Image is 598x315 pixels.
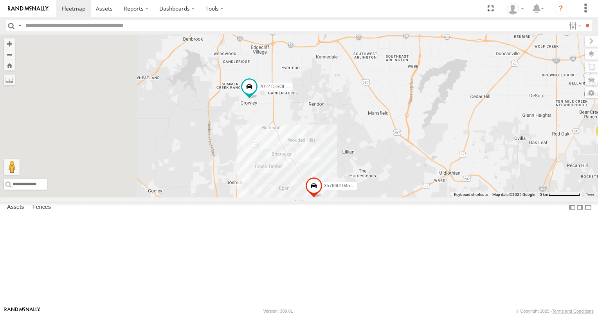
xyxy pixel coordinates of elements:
i: ? [555,2,567,15]
label: Measure [4,74,15,85]
div: Version: 309.01 [263,309,293,313]
a: Terms (opens in new tab) [586,193,594,196]
button: Zoom out [4,49,15,60]
span: Map data ©2025 Google [492,192,535,197]
span: 2012 D-SOL Welding Truck #3 [259,84,323,89]
button: Keyboard shortcuts [454,192,488,197]
label: Search Filter Options [566,20,583,31]
span: 357660104512553 [324,183,363,188]
label: Map Settings [585,87,598,98]
div: © Copyright 2025 - [516,309,594,313]
span: 5 km [540,192,548,197]
label: Search Query [16,20,23,31]
img: rand-logo.svg [8,6,49,11]
button: Zoom Home [4,60,15,71]
label: Fences [29,202,55,213]
label: Dock Summary Table to the Left [568,202,576,213]
button: Map Scale: 5 km per 77 pixels [537,192,582,197]
label: Assets [3,202,28,213]
label: Dock Summary Table to the Right [576,202,584,213]
button: Zoom in [4,38,15,49]
label: Hide Summary Table [584,202,592,213]
div: David Solis [504,3,527,14]
a: Visit our Website [4,307,40,315]
a: Terms and Conditions [552,309,594,313]
button: Drag Pegman onto the map to open Street View [4,159,20,175]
